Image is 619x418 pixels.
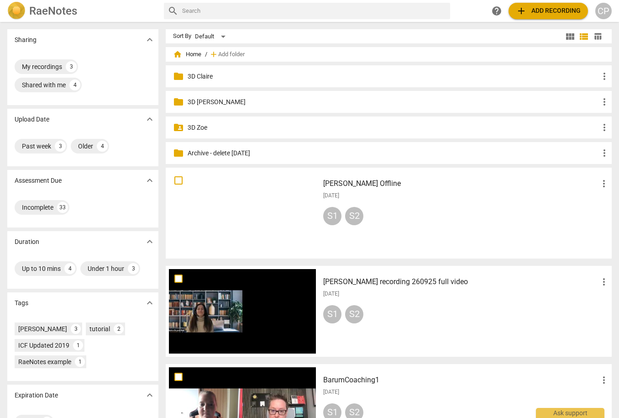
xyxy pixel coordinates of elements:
div: My recordings [22,62,62,71]
div: Shared with me [22,80,66,90]
h3: BarumCoaching1 [323,375,598,386]
div: 3 [128,263,139,274]
span: more_vert [599,122,610,133]
span: [DATE] [323,192,339,200]
div: S1 [323,305,341,323]
span: Add recording [516,5,581,16]
a: [PERSON_NAME] Offline[DATE]S1S2 [169,171,609,255]
span: Add folder [218,51,245,58]
button: Show more [143,112,157,126]
div: Ask support [536,408,604,418]
span: home [173,50,182,59]
button: List view [577,30,591,43]
button: Show more [143,174,157,187]
span: more_vert [599,148,610,159]
span: view_module [565,31,576,42]
span: more_vert [599,96,610,107]
div: 2 [114,324,124,334]
span: / [205,51,207,58]
div: 33 [57,202,68,213]
h2: RaeNotes [29,5,77,17]
div: 3 [71,324,81,334]
a: Help [488,3,505,19]
a: LogoRaeNotes [7,2,157,20]
div: 4 [97,141,108,152]
span: search [168,5,178,16]
div: tutorial [89,324,110,333]
button: Tile view [563,30,577,43]
h3: Anne G Offline [323,178,598,189]
span: add [209,50,218,59]
button: Show more [143,296,157,310]
button: Show more [143,388,157,402]
div: 1 [73,340,83,350]
div: Incomplete [22,203,53,212]
p: Archive - delete in 3 months [188,148,599,158]
p: Sharing [15,35,37,45]
div: 4 [69,79,80,90]
p: Duration [15,237,39,247]
span: Home [173,50,201,59]
span: expand_more [144,297,155,308]
div: Older [78,142,93,151]
span: more_vert [598,276,609,287]
span: folder [173,148,184,159]
span: [DATE] [323,290,339,298]
span: add [516,5,527,16]
button: Upload [509,3,588,19]
span: expand_more [144,175,155,186]
div: S2 [345,207,363,225]
div: 3 [55,141,66,152]
button: Show more [143,33,157,47]
div: S2 [345,305,363,323]
button: Show more [143,235,157,249]
p: Expiration Date [15,391,58,400]
div: 4 [64,263,75,274]
p: Tags [15,298,28,308]
span: more_vert [598,178,609,189]
div: Past week [22,142,51,151]
h3: Joyce recording 260925 full video [323,276,598,287]
p: 3D Ruth [188,97,599,107]
span: expand_more [144,236,155,247]
p: 3D Zoe [188,123,599,132]
span: folder [173,96,184,107]
img: Logo [7,2,26,20]
div: ICF Updated 2019 [18,341,69,350]
p: Assessment Due [15,176,62,185]
span: folder [173,71,184,82]
span: more_vert [599,71,610,82]
div: RaeNotes example [18,357,71,366]
span: table_chart [593,32,602,41]
button: CP [595,3,612,19]
div: S1 [323,207,341,225]
span: [DATE] [323,388,339,396]
div: Under 1 hour [88,264,124,273]
span: folder_shared [173,122,184,133]
span: view_list [578,31,589,42]
span: expand_more [144,34,155,45]
div: 3 [66,61,77,72]
button: Table view [591,30,604,43]
p: Upload Date [15,115,49,124]
a: [PERSON_NAME] recording 260925 full video[DATE]S1S2 [169,269,609,354]
div: Sort By [173,33,191,40]
span: expand_more [144,114,155,125]
span: more_vert [598,375,609,386]
span: expand_more [144,390,155,401]
span: help [491,5,502,16]
p: 3D Claire [188,72,599,81]
div: 1 [75,357,85,367]
div: [PERSON_NAME] [18,324,67,333]
input: Search [182,4,446,18]
div: Default [195,29,229,44]
div: Up to 10 mins [22,264,61,273]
